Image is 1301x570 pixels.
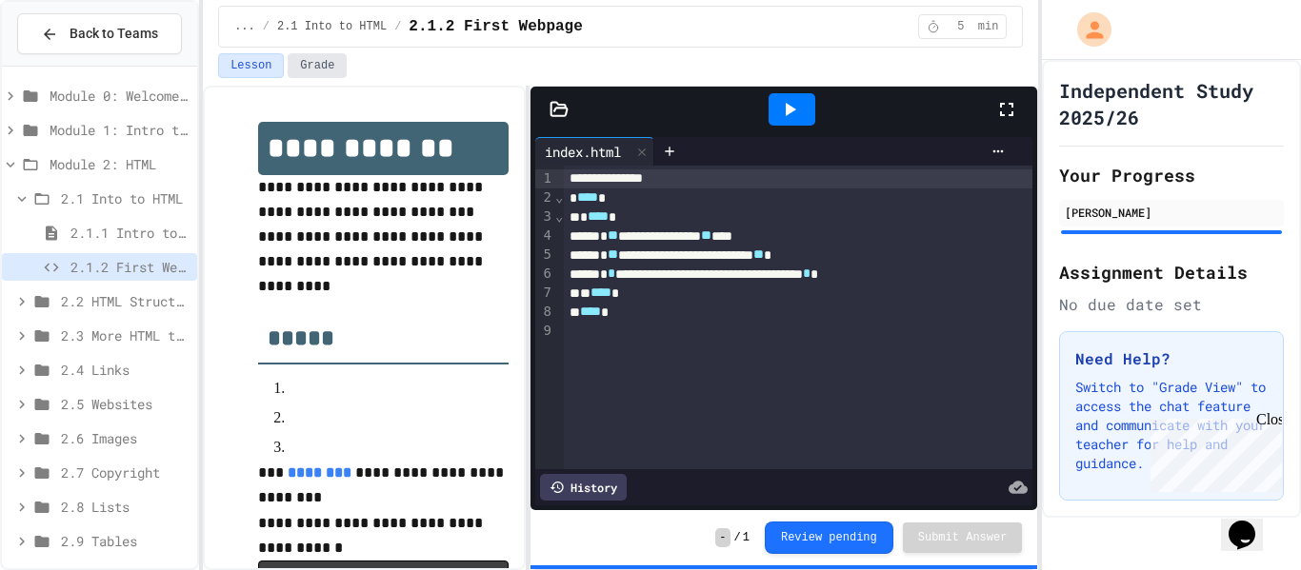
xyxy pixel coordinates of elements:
[1221,494,1282,551] iframe: chat widget
[61,428,190,448] span: 2.6 Images
[765,521,893,554] button: Review pending
[1057,8,1116,51] div: My Account
[263,19,270,34] span: /
[535,169,554,188] div: 1
[535,137,654,166] div: index.html
[535,265,554,284] div: 6
[535,284,554,303] div: 7
[70,223,190,243] span: 2.1.1 Intro to HTML
[17,13,182,54] button: Back to Teams
[535,207,554,226] div: 3
[288,53,347,78] button: Grade
[946,19,976,34] span: 5
[535,188,554,207] div: 2
[50,154,190,174] span: Module 2: HTML
[50,86,190,106] span: Module 0: Welcome to Web Development
[277,19,387,34] span: 2.1 Into to HTML
[903,522,1023,553] button: Submit Answer
[743,530,750,545] span: 1
[61,497,190,517] span: 2.8 Lists
[554,208,564,224] span: Fold line
[535,322,554,341] div: 9
[61,394,190,414] span: 2.5 Websites
[8,8,131,121] div: Chat with us now!Close
[918,530,1008,545] span: Submit Answer
[535,226,554,246] div: 4
[218,53,284,78] button: Lesson
[715,528,730,547] span: -
[1059,162,1284,188] h2: Your Progress
[61,462,190,482] span: 2.7 Copyright
[409,15,582,38] span: 2.1.2 First Webpage
[1059,293,1284,316] div: No due date set
[1065,204,1278,221] div: [PERSON_NAME]
[535,303,554,322] div: 8
[1059,259,1284,285] h2: Assignment Details
[1059,77,1284,130] h1: Independent Study 2025/26
[61,531,190,551] span: 2.9 Tables
[734,530,741,545] span: /
[61,325,190,345] span: 2.3 More HTML tags
[61,188,190,208] span: 2.1 Into to HTML
[394,19,401,34] span: /
[540,474,627,501] div: History
[1143,411,1282,492] iframe: chat widget
[1075,378,1268,473] p: Switch to "Grade View" to access the chat feature and communicate with your teacher for help and ...
[50,120,190,140] span: Module 1: Intro to the Web
[61,360,190,380] span: 2.4 Links
[70,257,190,277] span: 2.1.2 First Webpage
[61,291,190,311] span: 2.2 HTML Structure
[1075,347,1268,370] h3: Need Help?
[234,19,255,34] span: ...
[535,142,630,162] div: index.html
[70,24,158,44] span: Back to Teams
[535,246,554,265] div: 5
[978,19,999,34] span: min
[554,189,564,205] span: Fold line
